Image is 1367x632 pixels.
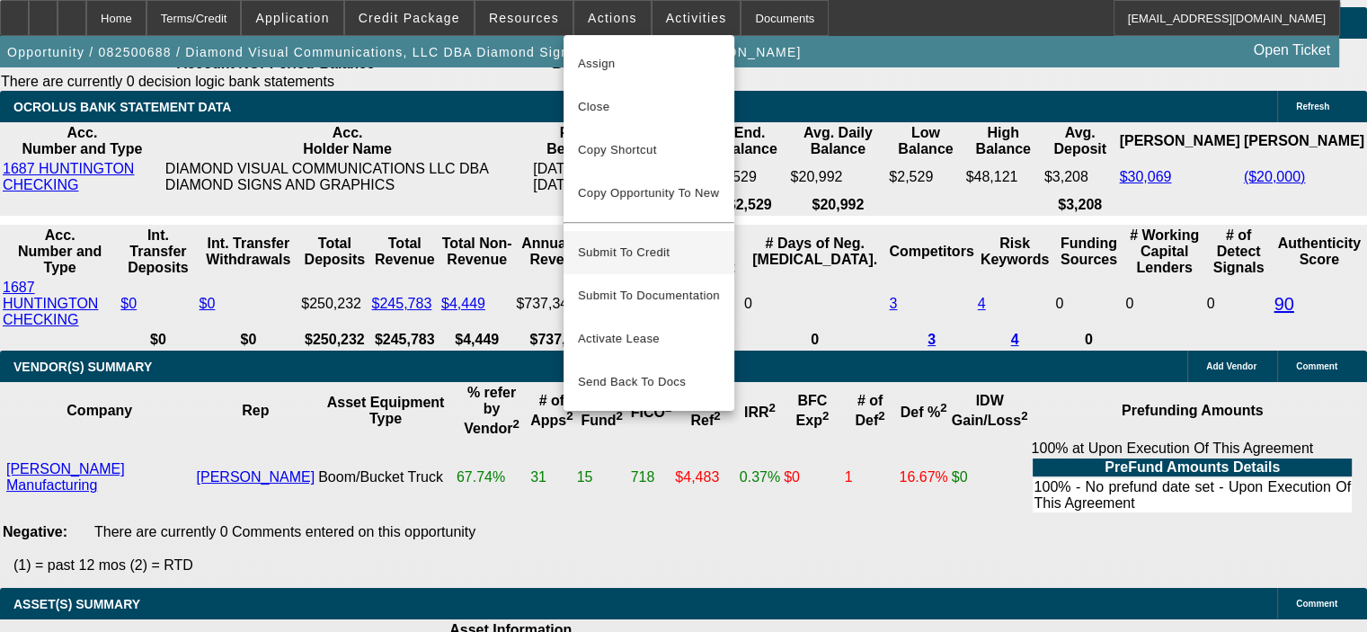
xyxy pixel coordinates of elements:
[578,242,720,263] span: Submit To Credit
[578,328,720,350] span: Activate Lease
[578,371,720,393] span: Send Back To Docs
[578,96,720,118] span: Close
[578,139,720,161] span: Copy Shortcut
[578,53,720,75] span: Assign
[578,285,720,307] span: Submit To Documentation
[578,186,719,200] span: Copy Opportunity To New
